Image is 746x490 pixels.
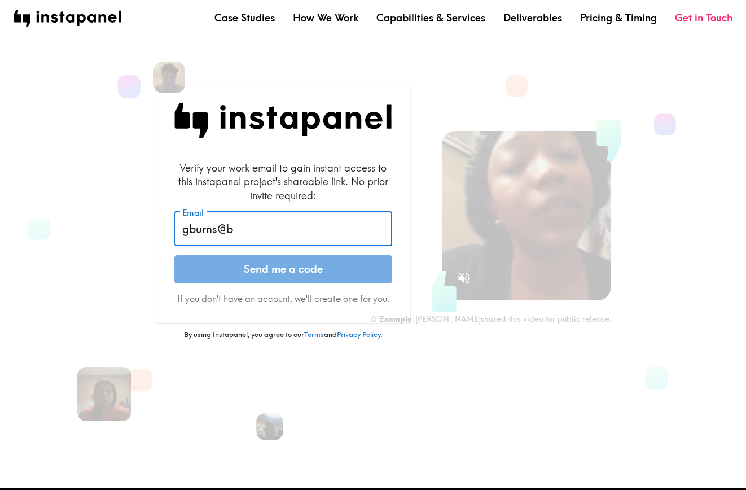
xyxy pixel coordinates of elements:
a: Privacy Policy [337,330,380,339]
p: If you don't have an account, we'll create one for you. [174,292,392,305]
button: Sound is off [452,266,476,290]
label: Email [182,207,204,219]
p: By using Instapanel, you agree to our and . [156,330,410,340]
b: Example [380,314,411,324]
a: Pricing & Timing [580,11,657,25]
a: Capabilities & Services [376,11,485,25]
a: Deliverables [503,11,562,25]
img: Liam [153,62,185,93]
img: Trish [77,367,131,421]
button: Send me a code [174,255,392,283]
a: Case Studies [214,11,275,25]
div: - [PERSON_NAME] shared this video for public release. [370,314,611,324]
a: Get in Touch [675,11,732,25]
img: instapanel [14,10,121,27]
a: Terms [304,330,324,339]
a: How We Work [293,11,358,25]
div: Verify your work email to gain instant access to this instapanel project's shareable link. No pri... [174,161,392,203]
img: Instapanel [174,103,392,138]
img: Ari [256,413,283,440]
